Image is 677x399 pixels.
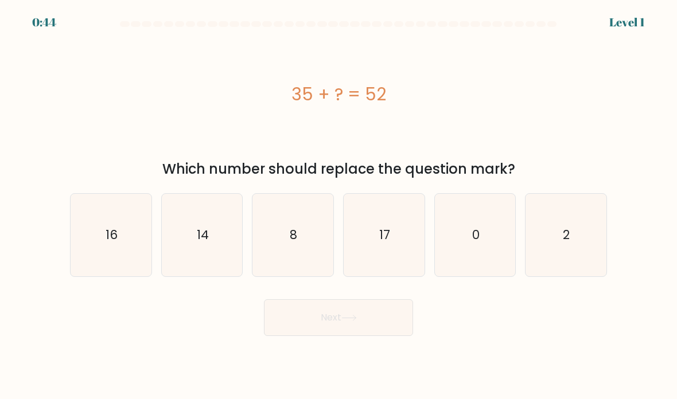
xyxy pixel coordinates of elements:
[264,299,413,336] button: Next
[197,226,209,243] text: 14
[563,226,570,243] text: 2
[609,14,645,31] div: Level 1
[472,226,480,243] text: 0
[70,81,607,107] div: 35 + ? = 52
[106,226,118,243] text: 16
[32,14,56,31] div: 0:44
[77,159,600,179] div: Which number should replace the question mark?
[290,226,298,243] text: 8
[379,226,390,243] text: 17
